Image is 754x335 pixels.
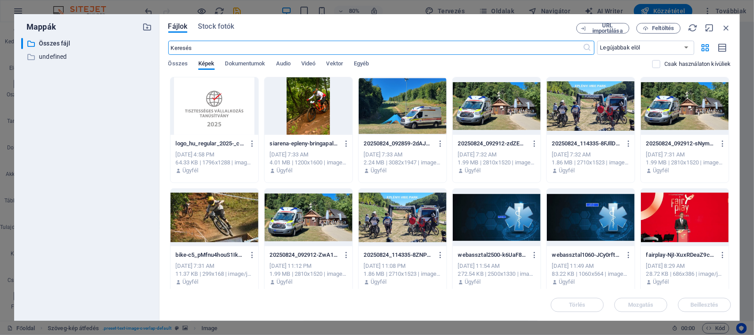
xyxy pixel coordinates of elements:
[270,262,347,270] div: [DATE] 11:12 PM
[458,262,535,270] div: [DATE] 11:54 AM
[705,23,714,33] i: Minimalizálás
[176,270,253,278] div: 11.37 KB | 299x168 | image/jpeg
[637,23,681,34] button: Feltöltés
[270,151,347,159] div: [DATE] 7:33 AM
[176,151,253,159] div: [DATE] 4:58 PM
[364,270,441,278] div: 1.86 MB | 2710x1523 | image/jpeg
[168,41,583,55] input: Keresés
[354,58,369,71] span: Egyéb
[198,21,234,32] span: Stock fotók
[646,159,724,167] div: 1.99 MB | 2810x1520 | image/jpeg
[270,159,347,167] div: 4.01 MB | 1200x1600 | image/png
[688,23,697,33] i: Újratöltés
[21,21,56,33] p: Mappák
[143,22,152,32] i: Új mappa létrehozása
[364,159,441,167] div: 2.24 MB | 3082x1947 | image/jpeg
[721,23,731,33] i: Bezárás
[364,151,441,159] div: [DATE] 7:33 AM
[270,140,339,148] p: siarena-epleny-bringapalyak-02-ltP0OI-HMNEDmv8CXJZW0w.png
[458,251,527,259] p: webassztal2500-k6UaF847os5f1Ul789OOwg.jpg
[552,159,629,167] div: 1.86 MB | 2710x1523 | image/jpeg
[552,270,629,278] div: 83.22 KB | 1060x564 | image/jpeg
[198,58,214,71] span: Képek
[276,58,291,71] span: Audio
[168,58,188,71] span: Összes
[301,58,315,71] span: Videó
[458,270,535,278] div: 272.54 KB | 2500x1330 | image/jpeg
[176,262,253,270] div: [DATE] 7:31 AM
[646,262,724,270] div: [DATE] 8:29 AM
[458,151,535,159] div: [DATE] 7:32 AM
[646,251,716,259] p: fairplay-NjI-XuxRDeaZ9ceyh7c3WA.jpg
[646,151,724,159] div: [DATE] 7:31 AM
[458,140,527,148] p: 20250824_092912-zdZEwyebGGn1Lqhxyd7sjg.jpg
[364,251,433,259] p: 20250824_114335-8ZNPu6qIxF46PxF716AFiA.jpg
[182,167,199,175] p: Ügyfél
[364,262,441,270] div: [DATE] 11:08 PM
[270,270,347,278] div: 1.99 MB | 2810x1520 | image/jpeg
[168,21,188,32] span: Fájlok
[653,167,669,175] p: Ügyfél
[21,38,23,49] div: ​
[176,251,245,259] p: bike-c5_pMfnu4houS1Ikc-tBFQ.jpg
[552,151,629,159] div: [DATE] 7:32 AM
[653,278,669,286] p: Ügyfél
[552,251,621,259] p: webassztal1060-JCy0rftVHWjSACaR5DG-_g.jpg
[665,60,731,68] p: Csak azokat a fájlokat jeleníti meg, amelyek nincsenek használatban a weboldalon. Az ebben a munk...
[277,278,293,286] p: Ügyfél
[176,140,245,148] p: logo_hu_regular_2025-_cNuSPRKO2qF9vbxXjXgLQ.png
[182,278,199,286] p: Ügyfél
[270,251,339,259] p: 20250824_092912-ZwA1HJWL5y4V2A9IxSU1CQ.jpg
[176,159,253,167] div: 64.33 KB | 1796x1288 | image/png
[552,262,629,270] div: [DATE] 11:49 AM
[371,167,387,175] p: Ügyfél
[21,51,152,62] div: undefined
[465,278,481,286] p: Ügyfél
[39,52,136,62] p: undefined
[458,159,535,167] div: 1.99 MB | 2810x1520 | image/jpeg
[552,140,621,148] p: 20250824_114335-8FJllDmH4wts5SAaOrRI-A.jpg
[277,167,293,175] p: Ügyfél
[652,26,674,31] span: Feltöltés
[39,38,136,49] p: Összes fájl
[326,58,344,71] span: Vektor
[465,167,481,175] p: Ügyfél
[646,140,716,148] p: 20250824_092912-sNym0B3FW3erOWe-Wr0Ohw.jpg
[590,23,625,34] span: URL importálása
[371,278,387,286] p: Ügyfél
[559,278,575,286] p: Ügyfél
[225,58,265,71] span: Dokumentumok
[559,167,575,175] p: Ügyfél
[646,270,724,278] div: 28.72 KB | 686x386 | image/jpeg
[576,23,629,34] button: URL importálása
[364,140,433,148] p: 20250824_092859-2dAJxvjjIb1DBLT9X4hrYg.jpg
